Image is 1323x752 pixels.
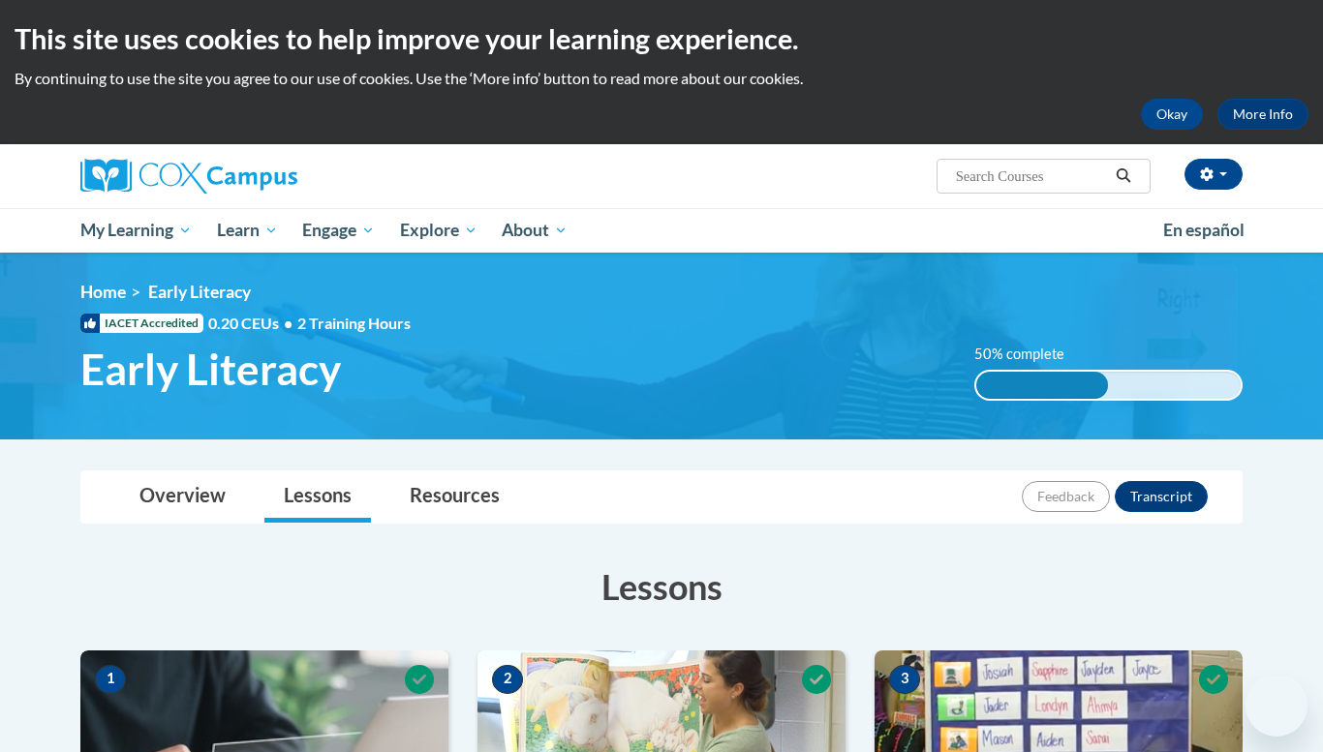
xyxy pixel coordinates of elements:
[1115,481,1208,512] button: Transcript
[80,282,126,302] a: Home
[120,471,245,523] a: Overview
[80,562,1243,611] h3: Lessons
[974,344,1086,365] label: 50% complete
[1185,159,1243,190] button: Account Settings
[1163,220,1245,240] span: En español
[976,372,1109,399] div: 50% complete
[1141,99,1203,130] button: Okay
[95,665,126,694] span: 1
[1022,481,1110,512] button: Feedback
[490,208,581,253] a: About
[387,208,490,253] a: Explore
[889,665,920,694] span: 3
[80,159,297,194] img: Cox Campus
[204,208,291,253] a: Learn
[68,208,204,253] a: My Learning
[1109,165,1138,188] button: Search
[1217,99,1308,130] a: More Info
[217,219,278,242] span: Learn
[208,313,297,334] span: 0.20 CEUs
[502,219,568,242] span: About
[51,208,1272,253] div: Main menu
[400,219,477,242] span: Explore
[148,282,251,302] span: Early Literacy
[15,19,1308,58] h2: This site uses cookies to help improve your learning experience.
[80,159,448,194] a: Cox Campus
[80,219,192,242] span: My Learning
[1246,675,1308,737] iframe: Button to launch messaging window
[80,344,341,395] span: Early Literacy
[80,314,203,333] span: IACET Accredited
[492,665,523,694] span: 2
[1151,210,1257,251] a: En español
[954,165,1109,188] input: Search Courses
[302,219,375,242] span: Engage
[15,68,1308,89] p: By continuing to use the site you agree to our use of cookies. Use the ‘More info’ button to read...
[390,471,519,523] a: Resources
[297,314,411,332] span: 2 Training Hours
[290,208,387,253] a: Engage
[264,471,371,523] a: Lessons
[284,314,292,332] span: •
